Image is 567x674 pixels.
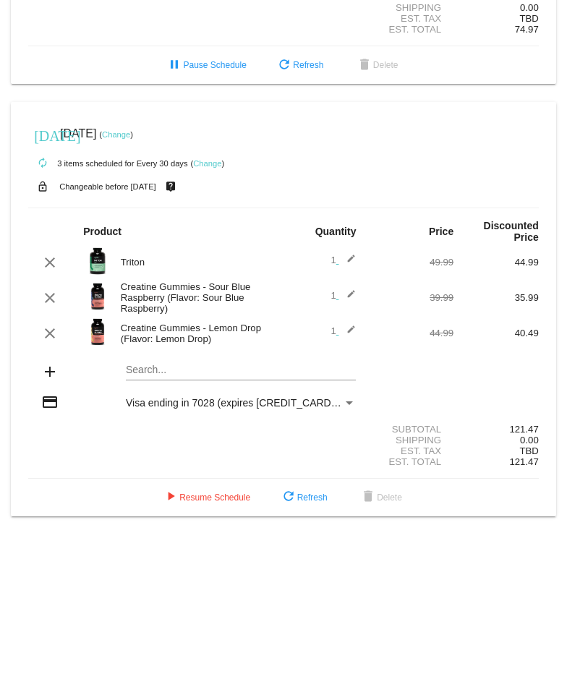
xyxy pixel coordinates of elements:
[102,130,130,139] a: Change
[369,257,454,268] div: 49.99
[520,435,539,445] span: 0.00
[369,24,454,35] div: Est. Total
[83,247,112,276] img: Image-1-Carousel-Triton-Transp.png
[83,282,112,311] img: Image-1-Creatine-Gummies-SBR-1000Xx1000.png
[359,492,402,503] span: Delete
[331,325,356,336] span: 1
[41,325,59,342] mat-icon: clear
[83,226,121,237] strong: Product
[126,397,357,409] mat-select: Payment Method
[369,424,454,435] div: Subtotal
[114,281,283,314] div: Creatine Gummies - Sour Blue Raspberry (Flavor: Sour Blue Raspberry)
[369,445,454,456] div: Est. Tax
[166,60,246,70] span: Pause Schedule
[162,177,179,196] mat-icon: live_help
[315,226,357,237] strong: Quantity
[162,492,250,503] span: Resume Schedule
[59,182,156,191] small: Changeable before [DATE]
[359,489,377,506] mat-icon: delete
[429,226,453,237] strong: Price
[280,489,297,506] mat-icon: refresh
[519,445,538,456] span: TBD
[338,254,356,271] mat-icon: edit
[41,254,59,271] mat-icon: clear
[369,292,454,303] div: 39.99
[369,328,454,338] div: 44.99
[338,289,356,307] mat-icon: edit
[28,159,187,168] small: 3 items scheduled for Every 30 days
[280,492,328,503] span: Refresh
[114,323,283,344] div: Creatine Gummies - Lemon Drop (Flavor: Lemon Drop)
[34,126,51,143] mat-icon: [DATE]
[41,289,59,307] mat-icon: clear
[515,24,539,35] span: 74.97
[34,177,51,196] mat-icon: lock_open
[519,13,538,24] span: TBD
[338,325,356,342] mat-icon: edit
[484,220,539,243] strong: Discounted Price
[356,60,398,70] span: Delete
[520,2,539,13] span: 0.00
[41,393,59,411] mat-icon: credit_card
[453,424,539,435] div: 121.47
[453,257,539,268] div: 44.99
[166,57,183,74] mat-icon: pause
[369,2,454,13] div: Shipping
[331,290,356,301] span: 1
[41,363,59,380] mat-icon: add
[34,155,51,172] mat-icon: autorenew
[114,257,283,268] div: Triton
[99,130,133,139] small: ( )
[453,328,539,338] div: 40.49
[509,456,538,467] span: 121.47
[369,13,454,24] div: Est. Tax
[369,435,454,445] div: Shipping
[331,255,356,265] span: 1
[126,397,368,409] span: Visa ending in 7028 (expires [CREDIT_CARD_DATA])
[453,292,539,303] div: 35.99
[126,364,357,376] input: Search...
[369,456,454,467] div: Est. Total
[162,489,179,506] mat-icon: play_arrow
[83,317,112,346] img: Image-1-Creatine-Gummies-Roman-Berezecky_optimized.png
